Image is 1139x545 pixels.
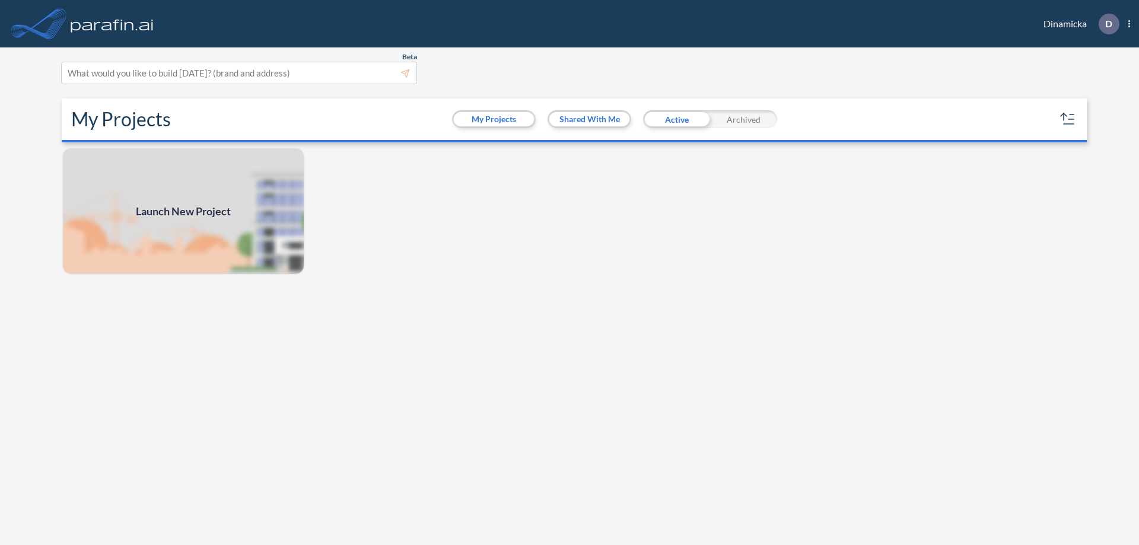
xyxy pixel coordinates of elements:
[643,110,710,128] div: Active
[62,147,305,275] a: Launch New Project
[62,147,305,275] img: add
[136,203,231,219] span: Launch New Project
[68,12,156,36] img: logo
[549,112,629,126] button: Shared With Me
[1105,18,1112,29] p: D
[710,110,777,128] div: Archived
[1058,110,1077,129] button: sort
[402,52,417,62] span: Beta
[71,108,171,130] h2: My Projects
[454,112,534,126] button: My Projects
[1026,14,1130,34] div: Dinamicka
